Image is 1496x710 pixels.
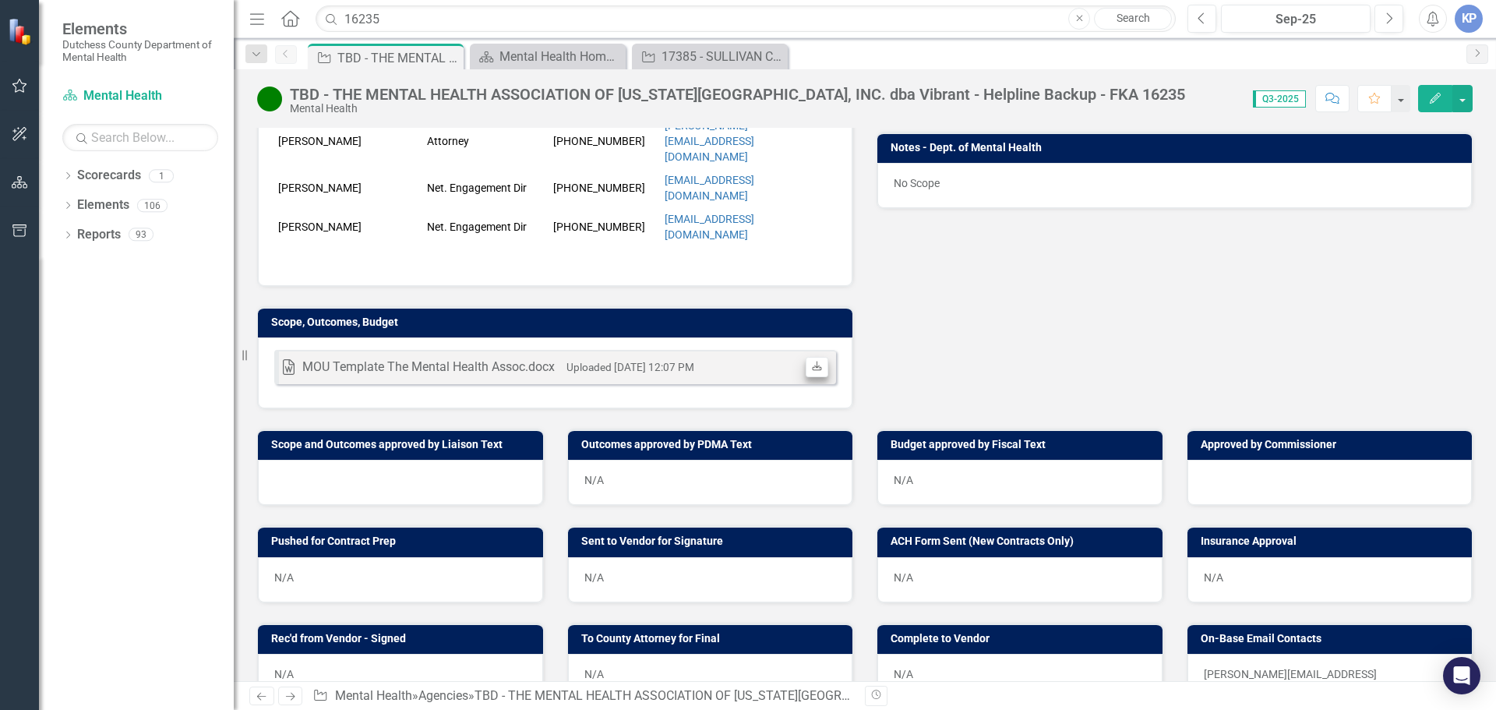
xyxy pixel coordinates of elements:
[636,47,784,66] a: 17385 - SULLIVAN COUNTY DEPARTMENT OF COMMUNITY SERVICES MENTAL HEALTH - 988 Calls
[149,169,174,182] div: 1
[1201,633,1465,645] h3: On-Base Email Contacts
[877,557,1163,602] div: N/A
[271,316,845,328] h3: Scope, Outcomes, Budget
[549,207,661,246] td: [PHONE_NUMBER]
[77,226,121,244] a: Reports
[274,114,423,168] td: [PERSON_NAME]
[423,114,549,168] td: Attorney
[581,633,845,645] h3: To County Attorney for Final
[271,633,535,645] h3: Rec'd from Vendor - Signed
[1253,90,1306,108] span: Q3-2025
[1201,439,1465,450] h3: Approved by Commissioner
[77,196,129,214] a: Elements
[475,688,1179,703] div: TBD - THE MENTAL HEALTH ASSOCIATION OF [US_STATE][GEOGRAPHIC_DATA], INC. dba Vibrant - Helpline B...
[566,361,694,373] small: Uploaded [DATE] 12:07 PM
[891,439,1155,450] h3: Budget approved by Fiscal Text
[418,688,468,703] a: Agencies
[474,47,622,66] a: Mental Health Home Page
[549,168,661,207] td: [PHONE_NUMBER]
[316,5,1176,33] input: Search ClearPoint...
[1443,657,1480,694] div: Open Intercom Messenger
[891,535,1155,547] h3: ACH Form Sent (New Contracts Only)
[274,168,423,207] td: [PERSON_NAME]
[337,48,460,68] div: TBD - THE MENTAL HEALTH ASSOCIATION OF [US_STATE][GEOGRAPHIC_DATA], INC. dba Vibrant - Helpline B...
[891,142,1464,154] h3: Notes - Dept. of Mental Health
[1187,557,1473,602] div: N/A
[258,654,543,699] div: N/A
[312,687,853,705] div: » »
[549,114,661,168] td: [PHONE_NUMBER]
[877,654,1163,699] div: N/A
[62,19,218,38] span: Elements
[423,168,549,207] td: Net. Engagement Dir
[1226,10,1365,29] div: Sep-25
[62,87,218,105] a: Mental Health
[257,87,282,111] img: Active
[894,177,940,189] span: No Scope
[258,557,543,602] div: N/A
[423,207,549,246] td: Net. Engagement Dir
[581,535,845,547] h3: Sent to Vendor for Signature
[290,103,1185,115] div: Mental Health
[894,474,913,486] span: N/A
[665,213,754,241] a: [EMAIL_ADDRESS][DOMAIN_NAME]
[62,124,218,151] input: Search Below...
[1094,8,1172,30] a: Search
[271,535,535,547] h3: Pushed for Contract Prep
[77,167,141,185] a: Scorecards
[665,119,754,163] a: [PERSON_NAME][EMAIL_ADDRESS][DOMAIN_NAME]
[302,359,555,376] div: MOU Template The Mental Health Assoc.docx
[7,17,36,46] img: ClearPoint Strategy
[274,207,423,246] td: [PERSON_NAME]
[891,633,1155,645] h3: Complete to Vendor
[62,38,218,64] small: Dutchess County Department of Mental Health
[568,654,853,699] div: N/A
[1455,5,1483,33] button: KP
[137,199,168,212] div: 106
[568,557,853,602] div: N/A
[290,86,1185,103] div: TBD - THE MENTAL HEALTH ASSOCIATION OF [US_STATE][GEOGRAPHIC_DATA], INC. dba Vibrant - Helpline B...
[335,688,412,703] a: Mental Health
[1201,535,1465,547] h3: Insurance Approval
[581,439,845,450] h3: Outcomes approved by PDMA Text
[1221,5,1371,33] button: Sep-25
[129,228,153,242] div: 93
[665,174,754,202] a: [EMAIL_ADDRESS][DOMAIN_NAME]
[499,47,622,66] div: Mental Health Home Page
[271,439,535,450] h3: Scope and Outcomes approved by Liaison Text
[584,474,604,486] span: N/A
[662,47,784,66] div: 17385 - SULLIVAN COUNTY DEPARTMENT OF COMMUNITY SERVICES MENTAL HEALTH - 988 Calls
